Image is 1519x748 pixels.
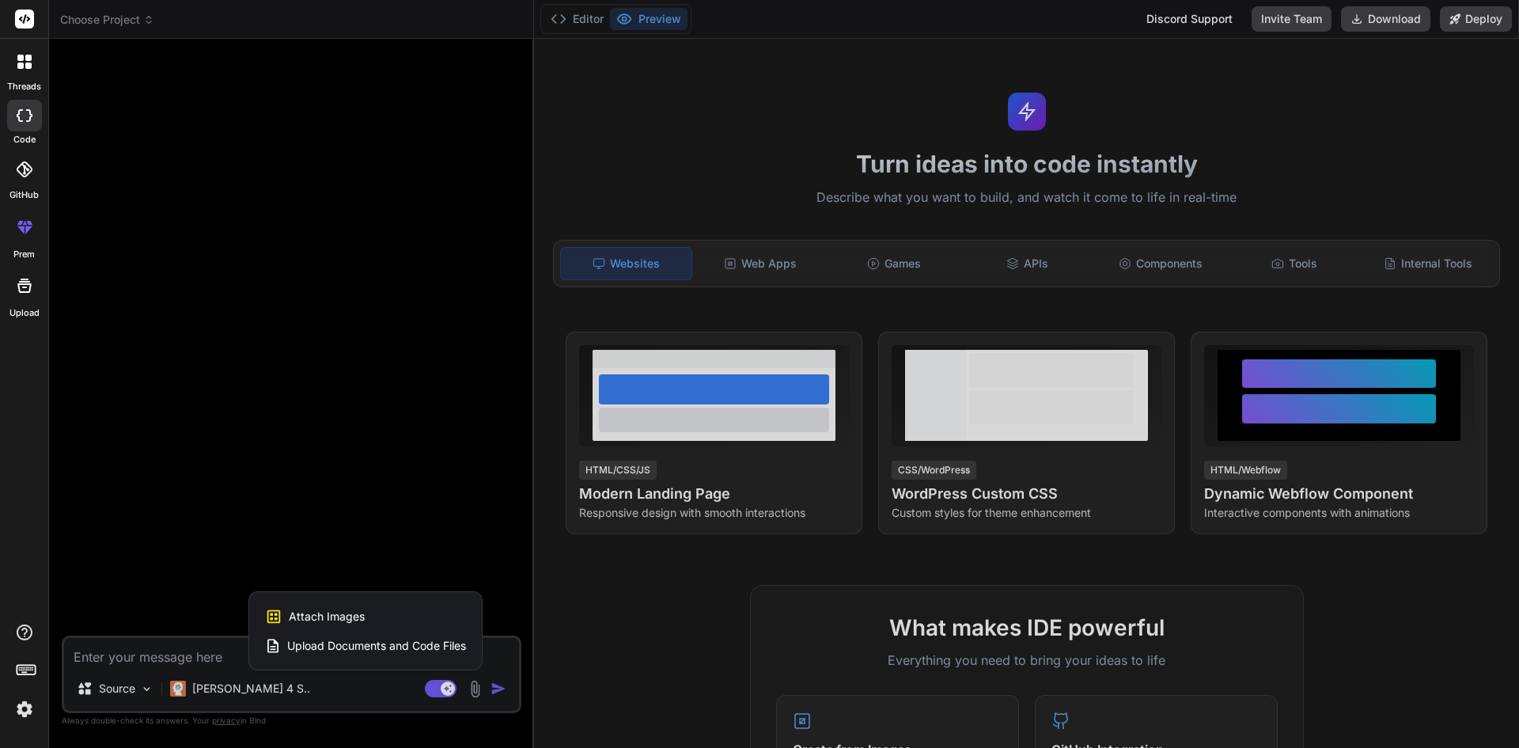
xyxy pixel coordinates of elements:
[13,133,36,146] label: code
[11,696,38,723] img: settings
[289,609,365,625] span: Attach Images
[287,638,466,654] span: Upload Documents and Code Files
[7,80,41,93] label: threads
[13,248,35,261] label: prem
[9,188,39,202] label: GitHub
[9,306,40,320] label: Upload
